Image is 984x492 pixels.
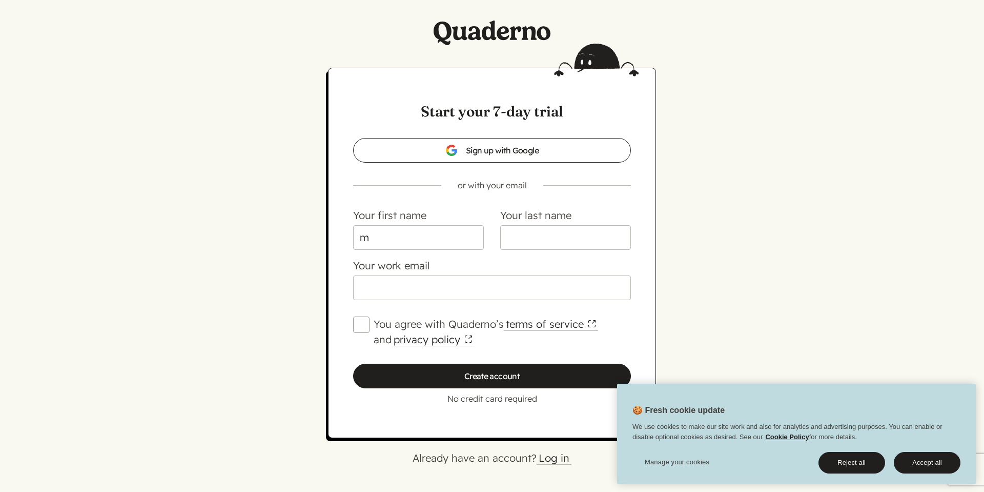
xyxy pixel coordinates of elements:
div: 🍪 Fresh cookie update [617,384,976,484]
label: Your last name [500,209,571,222]
p: No credit card required [353,392,631,405]
h1: Start your 7-day trial [353,101,631,122]
input: Create account [353,364,631,388]
label: Your work email [353,259,430,272]
button: Manage your cookies [632,452,722,473]
a: Cookie Policy [765,433,809,441]
label: Your first name [353,209,426,222]
span: Sign up with Google [445,144,539,156]
a: terms of service [504,318,598,331]
div: We use cookies to make our site work and also for analytics and advertising purposes. You can ena... [617,422,976,447]
a: privacy policy [392,333,475,346]
label: You agree with Quaderno’s and [374,317,631,347]
a: Log in [537,451,571,465]
p: or with your email [337,179,647,191]
p: Already have an account? [143,450,840,466]
button: Accept all [894,452,960,474]
button: Reject all [818,452,885,474]
a: Sign up with Google [353,138,631,163]
div: Cookie banner [617,384,976,484]
h2: 🍪 Fresh cookie update [617,404,725,422]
